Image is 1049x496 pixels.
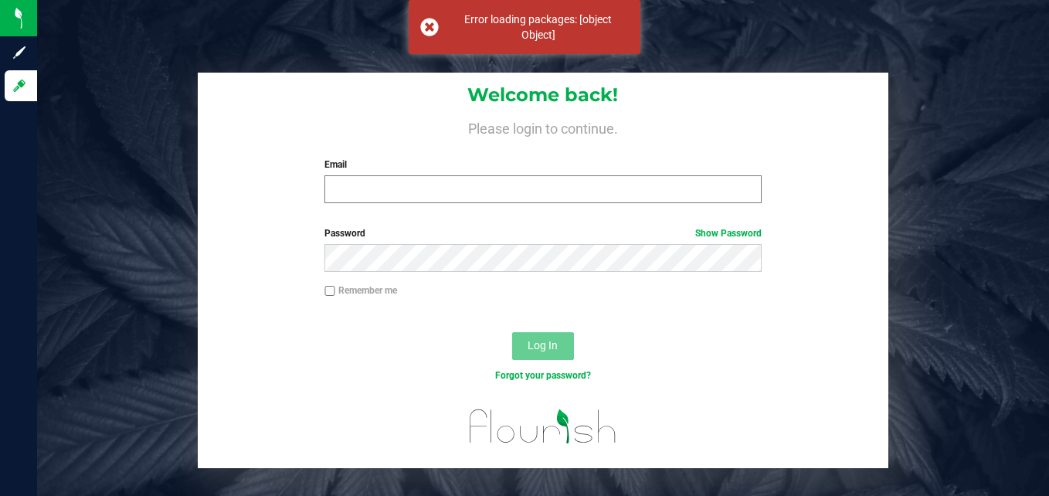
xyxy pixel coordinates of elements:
inline-svg: Sign up [12,45,27,60]
inline-svg: Log in [12,78,27,93]
img: flourish_logo.svg [457,399,629,454]
button: Log In [512,332,574,360]
h4: Please login to continue. [198,117,888,136]
span: Password [324,228,365,239]
label: Remember me [324,284,397,297]
label: Email [324,158,762,172]
a: Show Password [695,228,762,239]
span: Log In [528,339,558,352]
div: Error loading packages: [object Object] [447,12,629,42]
a: Forgot your password? [495,370,591,381]
h1: Welcome back! [198,85,888,105]
input: Remember me [324,286,335,297]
